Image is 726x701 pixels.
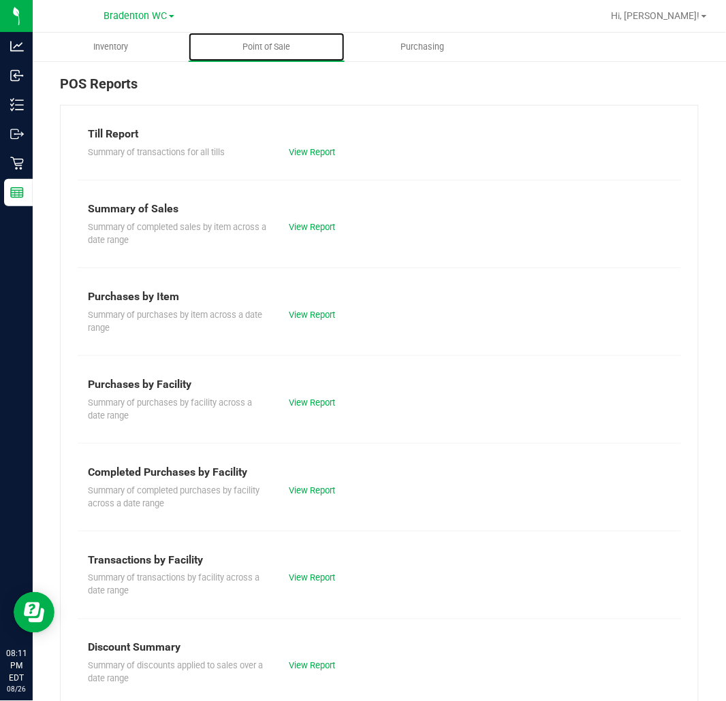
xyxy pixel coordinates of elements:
span: Point of Sale [225,41,309,53]
div: Purchases by Item [88,289,671,305]
span: Purchasing [383,41,463,53]
a: Inventory [33,33,189,61]
inline-svg: Retail [10,157,24,170]
inline-svg: Inventory [10,98,24,112]
a: View Report [289,310,335,320]
span: Summary of discounts applied to sales over a date range [88,661,263,685]
span: Summary of purchases by item across a date range [88,310,262,333]
div: Purchases by Facility [88,376,671,393]
a: View Report [289,573,335,583]
div: Discount Summary [88,640,671,656]
span: Summary of transactions for all tills [88,147,225,157]
a: View Report [289,485,335,495]
div: Completed Purchases by Facility [88,464,671,480]
span: Summary of transactions by facility across a date range [88,573,259,597]
inline-svg: Inbound [10,69,24,82]
inline-svg: Outbound [10,127,24,141]
div: Till Report [88,126,671,142]
inline-svg: Reports [10,186,24,199]
a: View Report [289,222,335,232]
a: View Report [289,661,335,671]
div: POS Reports [60,74,699,105]
a: View Report [289,147,335,157]
a: Point of Sale [189,33,345,61]
iframe: Resource center [14,592,54,633]
p: 08/26 [6,685,27,695]
div: Transactions by Facility [88,552,671,568]
span: Bradenton WC [104,10,168,22]
inline-svg: Analytics [10,39,24,53]
a: View Report [289,397,335,408]
span: Summary of completed sales by item across a date range [88,222,266,246]
span: Inventory [75,41,146,53]
div: Summary of Sales [88,201,671,217]
span: Hi, [PERSON_NAME]! [612,10,700,21]
span: Summary of completed purchases by facility across a date range [88,485,259,509]
a: Purchasing [345,33,501,61]
span: Summary of purchases by facility across a date range [88,397,252,421]
p: 08:11 PM EDT [6,648,27,685]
